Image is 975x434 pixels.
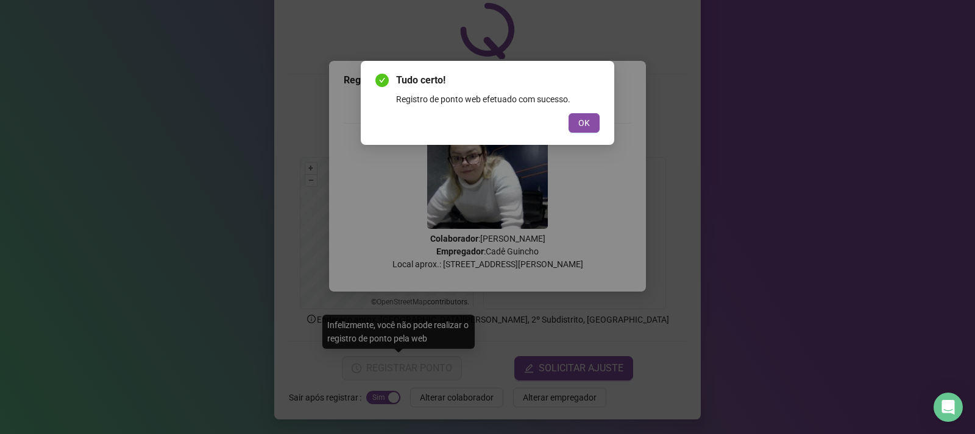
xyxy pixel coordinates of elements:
[569,113,600,133] button: OK
[396,73,600,88] span: Tudo certo!
[396,93,600,106] div: Registro de ponto web efetuado com sucesso.
[934,393,963,422] div: Open Intercom Messenger
[375,74,389,87] span: check-circle
[578,116,590,130] span: OK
